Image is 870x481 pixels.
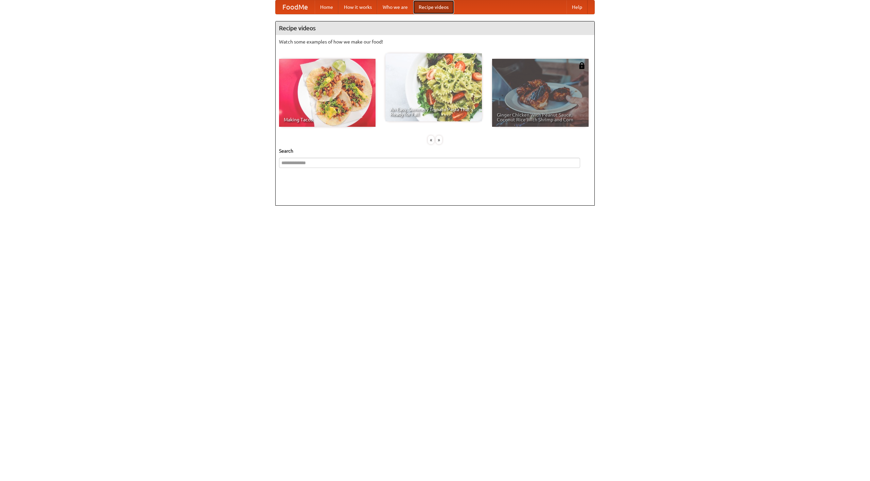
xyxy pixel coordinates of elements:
a: Making Tacos [279,59,376,127]
h4: Recipe videos [276,21,594,35]
div: « [428,136,434,144]
span: Making Tacos [284,117,371,122]
a: Recipe videos [413,0,454,14]
a: Home [315,0,338,14]
div: » [436,136,442,144]
img: 483408.png [578,62,585,69]
a: FoodMe [276,0,315,14]
h5: Search [279,148,591,154]
a: Who we are [377,0,413,14]
a: Help [567,0,588,14]
a: How it works [338,0,377,14]
a: An Easy, Summery Tomato Pasta That's Ready for Fall [385,53,482,121]
span: An Easy, Summery Tomato Pasta That's Ready for Fall [390,107,477,117]
p: Watch some examples of how we make our food! [279,38,591,45]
